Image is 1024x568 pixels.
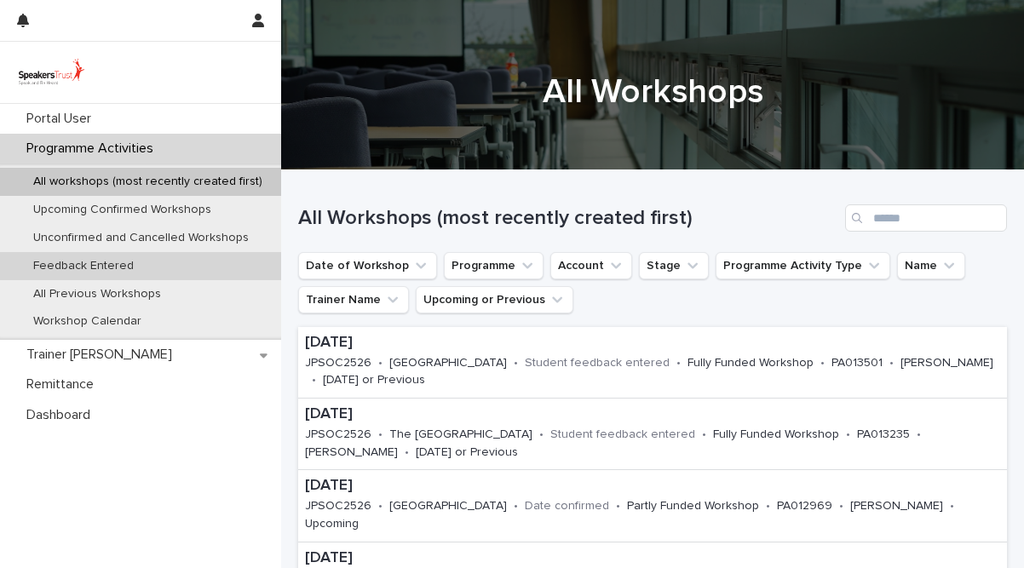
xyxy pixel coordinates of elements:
[889,356,894,370] p: •
[20,141,167,157] p: Programme Activities
[514,356,518,370] p: •
[950,499,954,513] p: •
[917,427,921,442] p: •
[525,499,609,513] p: Date confirmed
[312,373,316,387] p: •
[378,427,383,442] p: •
[766,499,770,513] p: •
[525,356,670,370] p: Student feedback entered
[846,427,850,442] p: •
[416,286,573,313] button: Upcoming or Previous
[897,252,965,279] button: Name
[850,499,943,513] p: [PERSON_NAME]
[713,427,839,442] p: Fully Funded Workshop
[305,427,371,442] p: JPSOC2526
[305,334,1000,353] p: [DATE]
[845,204,1007,232] input: Search
[389,356,507,370] p: [GEOGRAPHIC_DATA]
[305,405,1000,424] p: [DATE]
[702,427,706,442] p: •
[305,549,1000,568] p: [DATE]
[416,445,518,460] p: [DATE] or Previous
[305,499,371,513] p: JPSOC2526
[305,517,359,531] p: Upcoming
[514,499,518,513] p: •
[839,499,843,513] p: •
[20,376,107,393] p: Remittance
[820,356,825,370] p: •
[305,356,371,370] p: JPSOC2526
[20,259,147,273] p: Feedback Entered
[550,427,695,442] p: Student feedback entered
[20,314,155,329] p: Workshop Calendar
[900,356,993,370] p: [PERSON_NAME]
[298,206,838,231] h1: All Workshops (most recently created first)
[857,427,910,442] p: PA013235
[298,72,1007,112] h1: All Workshops
[20,347,186,363] p: Trainer [PERSON_NAME]
[14,55,89,89] img: UVamC7uQTJC0k9vuxGLS
[831,356,883,370] p: PA013501
[389,499,507,513] p: [GEOGRAPHIC_DATA]
[777,499,832,513] p: PA012969
[378,499,383,513] p: •
[298,327,1007,399] a: [DATE]JPSOC2526•[GEOGRAPHIC_DATA]•Student feedback entered•Fully Funded Workshop•PA013501•[PERSON...
[305,477,1000,496] p: [DATE]
[405,445,409,460] p: •
[298,252,437,279] button: Date of Workshop
[716,252,890,279] button: Programme Activity Type
[676,356,681,370] p: •
[298,470,1007,542] a: [DATE]JPSOC2526•[GEOGRAPHIC_DATA]•Date confirmed•Partly Funded Workshop•PA012969•[PERSON_NAME]•Up...
[20,231,262,245] p: Unconfirmed and Cancelled Workshops
[20,111,105,127] p: Portal User
[20,407,104,423] p: Dashboard
[20,175,276,189] p: All workshops (most recently created first)
[627,499,759,513] p: Partly Funded Workshop
[378,356,383,370] p: •
[389,427,532,442] p: The [GEOGRAPHIC_DATA]
[305,445,398,460] p: [PERSON_NAME]
[298,286,409,313] button: Trainer Name
[550,252,632,279] button: Account
[20,287,175,301] p: All Previous Workshops
[687,356,814,370] p: Fully Funded Workshop
[539,427,544,442] p: •
[444,252,544,279] button: Programme
[323,373,425,387] p: [DATE] or Previous
[616,499,620,513] p: •
[20,203,225,217] p: Upcoming Confirmed Workshops
[639,252,709,279] button: Stage
[298,399,1007,470] a: [DATE]JPSOC2526•The [GEOGRAPHIC_DATA]•Student feedback entered•Fully Funded Workshop•PA013235•[PE...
